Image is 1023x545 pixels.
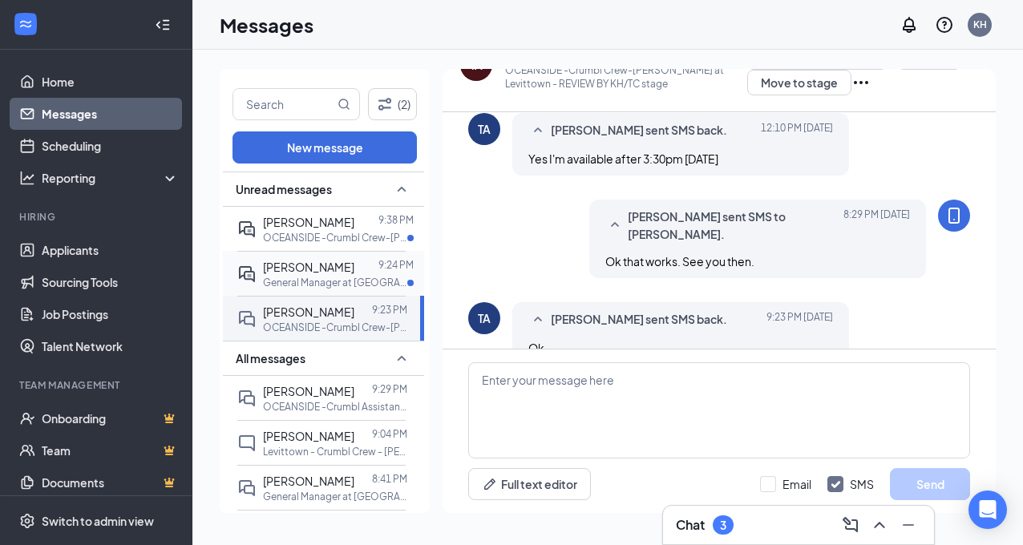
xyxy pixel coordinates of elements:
[747,70,851,95] button: Move to stage
[968,490,1007,529] div: Open Intercom Messenger
[392,349,411,368] svg: SmallChevronUp
[935,15,954,34] svg: QuestionInfo
[19,378,176,392] div: Team Management
[372,427,407,441] p: 9:04 PM
[338,98,350,111] svg: MagnifyingGlass
[42,402,179,434] a: OnboardingCrown
[478,310,491,326] div: TA
[870,515,889,535] svg: ChevronUp
[263,474,354,488] span: [PERSON_NAME]
[42,170,180,186] div: Reporting
[42,66,179,98] a: Home
[628,208,838,243] span: [PERSON_NAME] sent SMS to [PERSON_NAME].
[838,512,863,538] button: ComposeMessage
[851,73,871,92] svg: Ellipses
[761,121,833,140] span: [DATE] 12:10 PM
[237,389,257,408] svg: DoubleChat
[19,170,35,186] svg: Analysis
[42,130,179,162] a: Scheduling
[19,210,176,224] div: Hiring
[263,260,354,274] span: [PERSON_NAME]
[155,17,171,33] svg: Collapse
[372,382,407,396] p: 9:29 PM
[263,215,354,229] span: [PERSON_NAME]
[867,512,892,538] button: ChevronUp
[528,310,548,329] svg: SmallChevronUp
[896,512,921,538] button: Minimize
[841,515,860,535] svg: ComposeMessage
[944,206,964,225] svg: MobileSms
[42,513,154,529] div: Switch to admin view
[42,466,179,499] a: DocumentsCrown
[237,309,257,329] svg: DoubleChat
[372,472,407,486] p: 8:41 PM
[676,516,705,534] h3: Chat
[263,400,407,414] p: OCEANSIDE -Crumbl Assistant Manager at [GEOGRAPHIC_DATA]
[482,476,498,492] svg: Pen
[232,131,417,163] button: New message
[42,298,179,330] a: Job Postings
[237,264,257,284] svg: ActiveDoubleChat
[263,276,407,289] p: General Manager at [GEOGRAPHIC_DATA]
[42,330,179,362] a: Talent Network
[505,63,747,91] p: OCEANSIDE -Crumbl Crew-[PERSON_NAME] at Levittown - REVIEW BY KH/TC stage
[237,434,257,453] svg: ChatInactive
[375,95,394,114] svg: Filter
[900,15,919,34] svg: Notifications
[528,341,544,355] span: Ok
[720,519,726,532] div: 3
[263,384,354,398] span: [PERSON_NAME]
[263,305,354,319] span: [PERSON_NAME]
[42,434,179,466] a: TeamCrown
[237,478,257,498] svg: DoubleChat
[263,445,407,458] p: Levittown - Crumbl Crew - [PERSON_NAME] at [GEOGRAPHIC_DATA]
[843,208,910,243] span: [DATE] 8:29 PM
[237,220,257,239] svg: ActiveDoubleChat
[42,266,179,298] a: Sourcing Tools
[528,151,718,166] span: Yes I'm available after 3:30pm [DATE]
[605,254,754,268] span: Ok that works. See you then.
[551,310,727,329] span: [PERSON_NAME] sent SMS back.
[890,468,970,500] button: Send
[392,180,411,199] svg: SmallChevronUp
[899,515,918,535] svg: Minimize
[372,303,407,317] p: 9:23 PM
[973,18,987,31] div: KH
[766,310,833,329] span: [DATE] 9:23 PM
[220,11,313,38] h1: Messages
[19,513,35,529] svg: Settings
[378,258,414,272] p: 9:24 PM
[263,429,354,443] span: [PERSON_NAME]
[468,468,591,500] button: Full text editorPen
[605,216,625,235] svg: SmallChevronUp
[42,234,179,266] a: Applicants
[263,231,407,244] p: OCEANSIDE -Crumbl Crew-[PERSON_NAME] at [GEOGRAPHIC_DATA]
[528,121,548,140] svg: SmallChevronUp
[263,321,407,334] p: OCEANSIDE -Crumbl Crew-[PERSON_NAME] at [GEOGRAPHIC_DATA]
[42,98,179,130] a: Messages
[551,121,727,140] span: [PERSON_NAME] sent SMS back.
[478,121,491,137] div: TA
[236,181,332,197] span: Unread messages
[378,213,414,227] p: 9:38 PM
[18,16,34,32] svg: WorkstreamLogo
[233,89,334,119] input: Search
[368,88,417,120] button: Filter (2)
[236,350,305,366] span: All messages
[263,490,407,503] p: General Manager at [GEOGRAPHIC_DATA]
